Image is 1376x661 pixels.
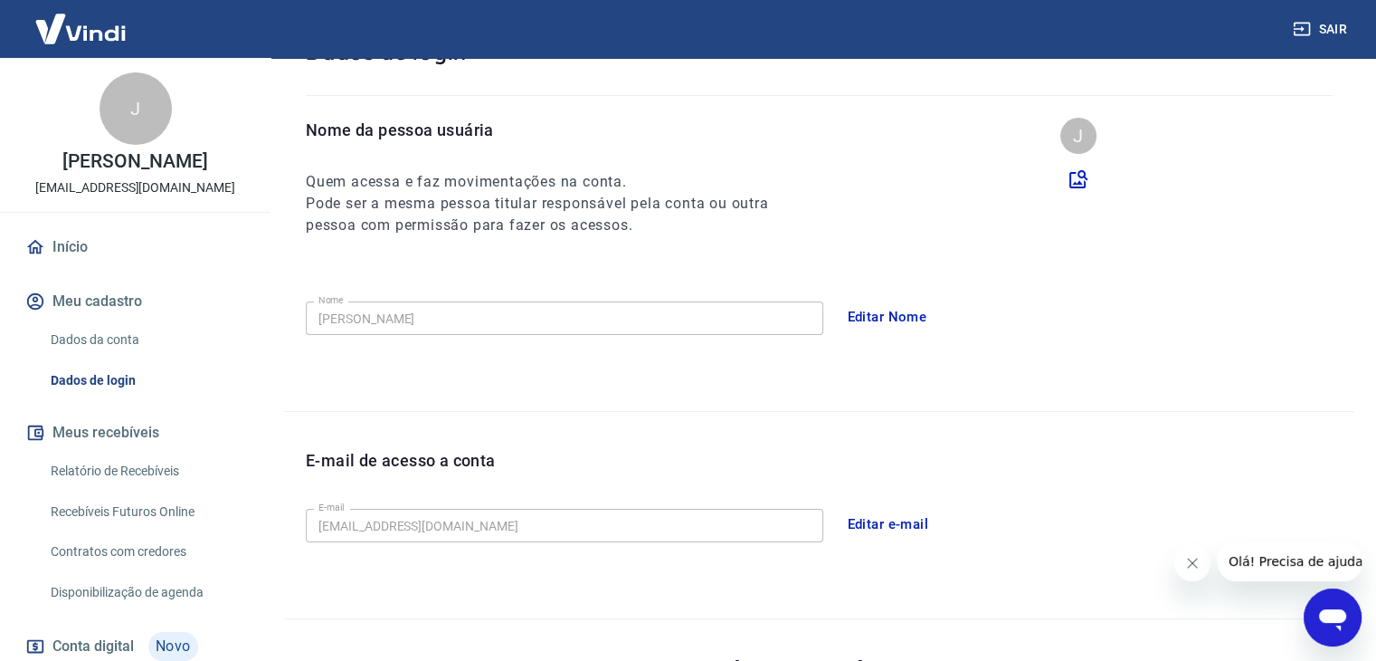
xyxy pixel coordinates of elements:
[11,13,152,27] span: Olá! Precisa de ajuda?
[318,501,344,514] label: E-mail
[43,453,249,490] a: Relatório de Recebíveis
[22,413,249,453] button: Meus recebíveis
[306,193,802,236] h6: Pode ser a mesma pessoa titular responsável pela conta ou outra pessoa com permissão para fazer o...
[43,574,249,611] a: Disponibilização de agenda
[52,634,134,659] span: Conta digital
[1218,541,1362,581] iframe: Mensagem da empresa
[43,362,249,399] a: Dados de login
[148,632,198,661] span: Novo
[306,118,802,142] p: Nome da pessoa usuária
[22,282,249,321] button: Meu cadastro
[43,533,249,570] a: Contratos com credores
[1304,589,1362,647] iframe: Botão para abrir a janela de mensagens
[43,493,249,531] a: Recebíveis Futuros Online
[22,227,249,267] a: Início
[838,505,939,543] button: Editar e-mail
[318,293,344,307] label: Nome
[1060,118,1096,154] div: J
[43,321,249,359] a: Dados da conta
[306,448,496,473] p: E-mail de acesso a conta
[22,1,139,56] img: Vindi
[35,178,235,197] p: [EMAIL_ADDRESS][DOMAIN_NAME]
[1289,13,1354,46] button: Sair
[1174,545,1210,581] iframe: Fechar mensagem
[838,298,937,336] button: Editar Nome
[62,152,207,171] p: [PERSON_NAME]
[100,72,172,145] div: J
[306,171,802,193] h6: Quem acessa e faz movimentações na conta.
